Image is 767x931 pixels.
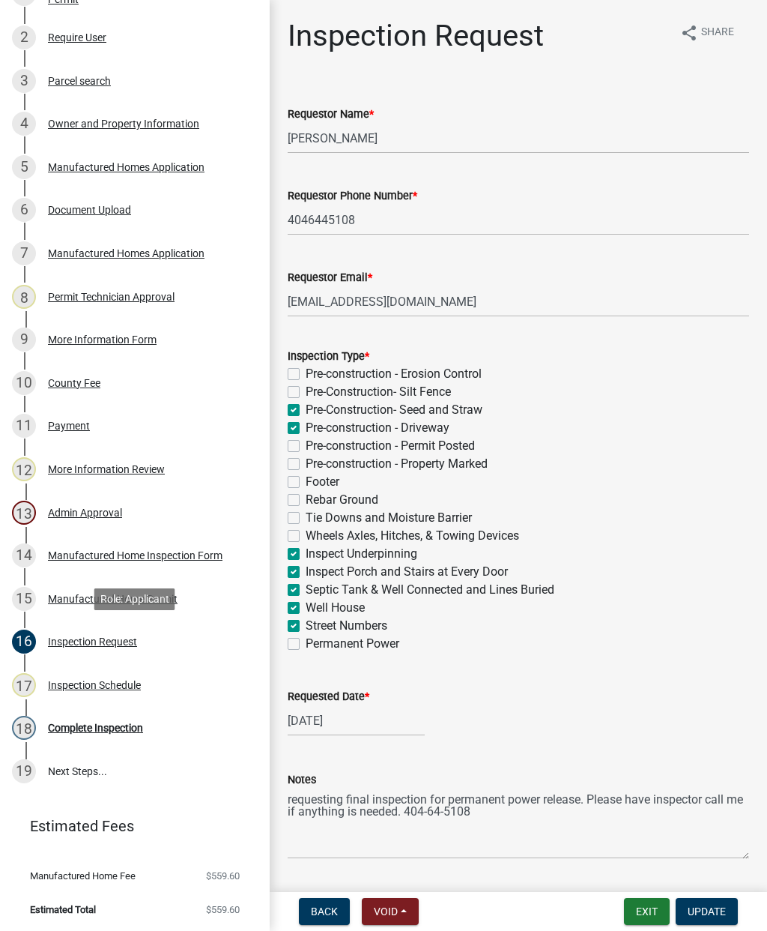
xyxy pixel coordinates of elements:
span: $559.60 [206,905,240,915]
label: Pre-construction - Erosion Control [306,365,482,383]
label: Permanent Power [306,635,399,653]
label: Footer [306,473,339,491]
div: Manufactured Homes Application [48,162,204,172]
div: Complete Inspection [48,723,143,733]
label: Requestor Email [288,273,372,283]
label: Tie Downs and Moisture Barrier [306,509,472,527]
span: Update [688,906,726,918]
label: Wheels Axles, Hitches, & Towing Devices [306,527,519,545]
label: Requested Date [288,692,369,702]
div: 19 [12,759,36,783]
label: Notes [288,775,316,786]
label: Rebar Ground [306,491,378,509]
div: Payment [48,421,90,431]
div: 18 [12,716,36,740]
div: Inspection Schedule [48,680,141,690]
div: 12 [12,457,36,481]
div: Parcel search [48,76,111,86]
button: Back [299,898,350,925]
label: Inspect Porch and Stairs at Every Door [306,563,508,581]
div: Admin Approval [48,507,122,518]
div: 8 [12,285,36,309]
label: Inspect Underpinning [306,545,417,563]
a: Estimated Fees [12,811,246,841]
div: 11 [12,414,36,438]
button: Update [676,898,738,925]
button: Void [362,898,419,925]
button: Exit [624,898,670,925]
div: 5 [12,155,36,179]
div: 6 [12,198,36,222]
div: County Fee [48,378,100,388]
span: Back [311,906,338,918]
label: Pre-Construction- Silt Fence [306,383,451,401]
div: Permit Technician Approval [48,292,175,302]
input: mm/dd/yyyy [288,705,425,736]
label: Requestor Phone Number [288,191,417,202]
label: Inspection Type [288,352,369,362]
span: Share [701,24,734,42]
label: Pre-construction - Property Marked [306,455,488,473]
label: Septic Tank & Well Connected and Lines Buried [306,581,554,599]
label: Pre-Construction- Seed and Straw [306,401,482,419]
h1: Inspection Request [288,18,544,54]
span: Manufactured Home Fee [30,871,136,881]
div: Document Upload [48,205,131,215]
label: Pre-construction - Driveway [306,419,449,437]
span: Estimated Total [30,905,96,915]
div: Role: Applicant [94,588,175,610]
div: 16 [12,630,36,654]
label: Well House [306,599,365,617]
div: More Information Review [48,464,165,474]
i: share [680,24,698,42]
span: $559.60 [206,871,240,881]
div: Manufactured Home Inspection Form [48,550,222,561]
div: 9 [12,328,36,352]
div: 14 [12,543,36,567]
div: 7 [12,241,36,265]
span: Void [374,906,398,918]
div: 4 [12,112,36,136]
div: 13 [12,501,36,525]
div: More Information Form [48,334,157,345]
div: 3 [12,69,36,93]
div: Require User [48,32,106,43]
button: shareShare [668,18,746,47]
div: Inspection Request [48,636,137,647]
label: Pre-construction - Permit Posted [306,437,475,455]
label: Requestor Name [288,109,374,120]
div: Manufactured Homes Application [48,248,204,259]
label: Street Numbers [306,617,387,635]
div: 17 [12,673,36,697]
div: Manufactured Home Permit [48,594,178,604]
div: Owner and Property Information [48,118,199,129]
div: 2 [12,25,36,49]
div: 10 [12,371,36,395]
div: 15 [12,587,36,611]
